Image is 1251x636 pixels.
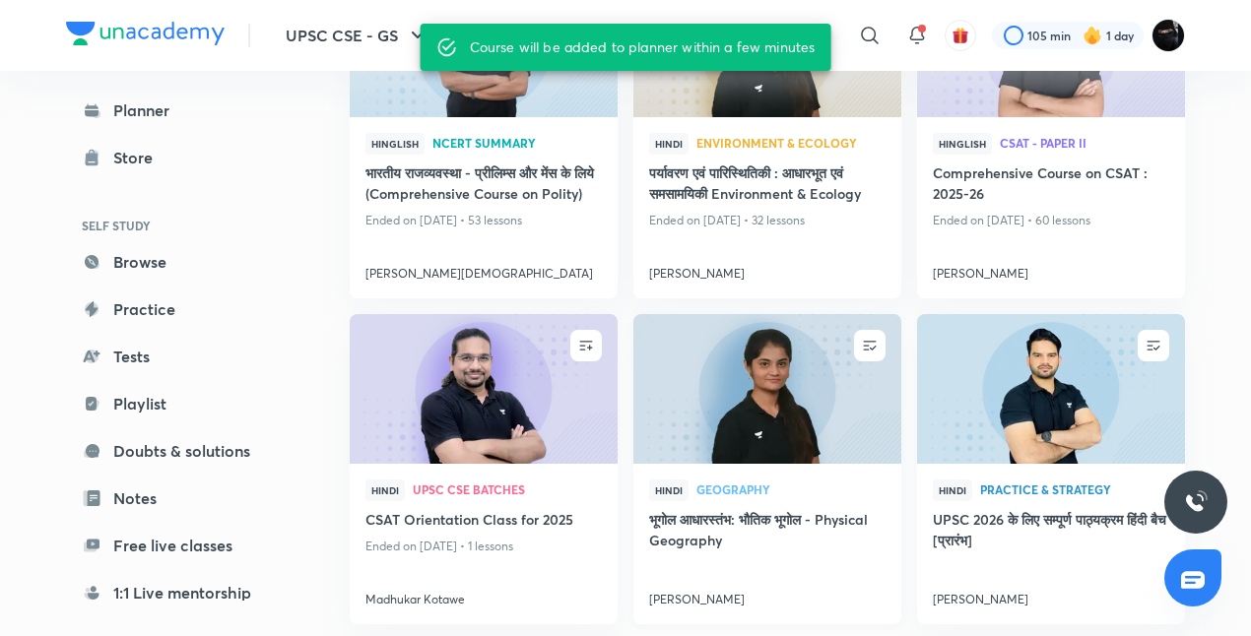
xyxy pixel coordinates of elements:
[66,22,225,50] a: Company Logo
[696,137,886,149] span: Environment & Ecology
[630,313,903,466] img: new-thumbnail
[649,208,886,233] p: Ended on [DATE] • 32 lessons
[952,27,969,44] img: avatar
[365,534,602,559] p: Ended on [DATE] • 1 lessons
[649,162,886,208] a: पर्यावरण एवं पारिस्थितिकी : आधारभूत एवं समसामयिकी Environment & Ecology
[980,483,1169,497] a: Practice & Strategy
[1000,137,1169,151] a: CSAT - Paper II
[432,137,602,149] span: NCERT Summary
[66,431,295,471] a: Doubts & solutions
[933,208,1169,233] p: Ended on [DATE] • 60 lessons
[365,509,602,534] a: CSAT Orientation Class for 2025
[914,313,1187,466] img: new-thumbnail
[696,137,886,151] a: Environment & Ecology
[945,20,976,51] button: avatar
[365,133,425,155] span: Hinglish
[633,314,901,464] a: new-thumbnail
[66,289,295,329] a: Practice
[413,483,602,497] a: UPSC CSE Batches
[1083,26,1102,45] img: streak
[1184,490,1208,514] img: ttu
[933,479,972,501] span: Hindi
[66,22,225,45] img: Company Logo
[649,257,886,283] a: [PERSON_NAME]
[649,583,886,608] a: [PERSON_NAME]
[365,162,602,208] a: भारतीय राजव्यवस्था - प्रीलिम्स और मेंस के लिये (Comprehensive Course on Polity)
[66,526,295,565] a: Free live classes
[365,257,602,283] a: [PERSON_NAME][DEMOGRAPHIC_DATA]
[696,483,886,497] a: Geography
[933,133,992,155] span: Hinglish
[113,146,165,169] div: Store
[365,479,405,501] span: Hindi
[347,313,620,466] img: new-thumbnail
[274,16,441,55] button: UPSC CSE - GS
[1000,137,1169,149] span: CSAT - Paper II
[66,573,295,612] a: 1:1 Live mentorship
[649,479,689,501] span: Hindi
[66,337,295,376] a: Tests
[933,257,1169,283] a: [PERSON_NAME]
[432,137,602,151] a: NCERT Summary
[470,30,816,65] div: Course will be added to planner within a few minutes
[66,209,295,242] h6: SELF STUDY
[66,478,295,518] a: Notes
[365,583,602,608] a: Madhukar Kotawe
[66,242,295,282] a: Browse
[980,483,1169,495] span: Practice & Strategy
[365,208,602,233] p: Ended on [DATE] • 53 lessons
[413,483,602,495] span: UPSC CSE Batches
[649,509,886,554] a: भूगोल आधारस्‍तंभ: भौतिक भूगोल - Physical Geography
[933,583,1169,608] a: [PERSON_NAME]
[917,314,1185,464] a: new-thumbnail
[66,384,295,423] a: Playlist
[696,483,886,495] span: Geography
[350,314,618,464] a: new-thumbnail
[649,133,689,155] span: Hindi
[933,509,1169,554] a: UPSC 2026 के लिए सम्पूर्ण पाठ्यक्रम हिंदी बैच [प्रारंभ]
[1152,19,1185,52] img: Shabnam Shah
[66,138,295,177] a: Store
[66,91,295,130] a: Planner
[933,162,1169,208] a: Comprehensive Course on CSAT : 2025-26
